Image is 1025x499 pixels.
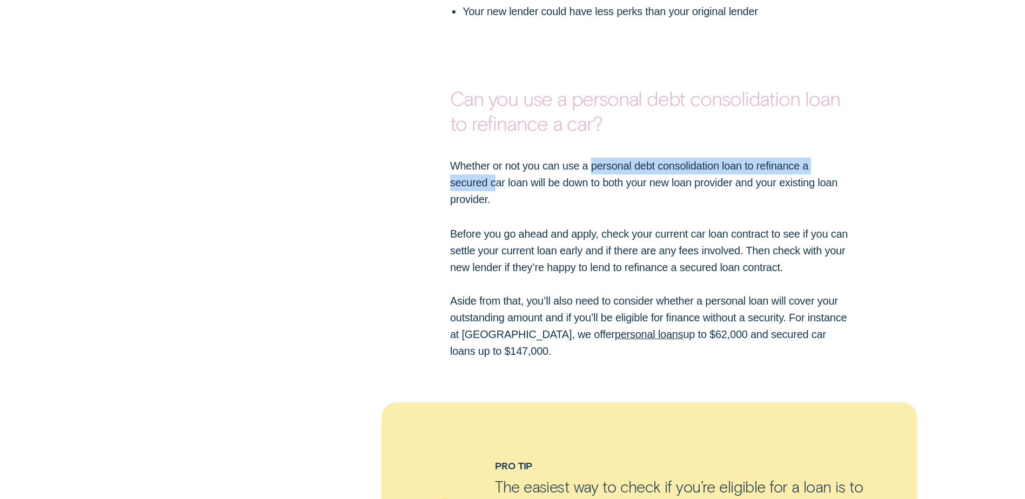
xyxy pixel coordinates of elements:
div: Pro Tip [495,460,872,472]
p: Whether or not you can use a personal debt consolidation loan to refinance a secured car loan wil... [450,158,849,208]
a: personal loans [615,328,684,340]
p: Your new lender could have less perks than your original lender [463,3,849,20]
strong: Can you use a personal debt consolidation loan to refinance a car? [450,86,840,134]
p: Before you go ahead and apply, check your current car loan contract to see if you can settle your... [450,226,849,360]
